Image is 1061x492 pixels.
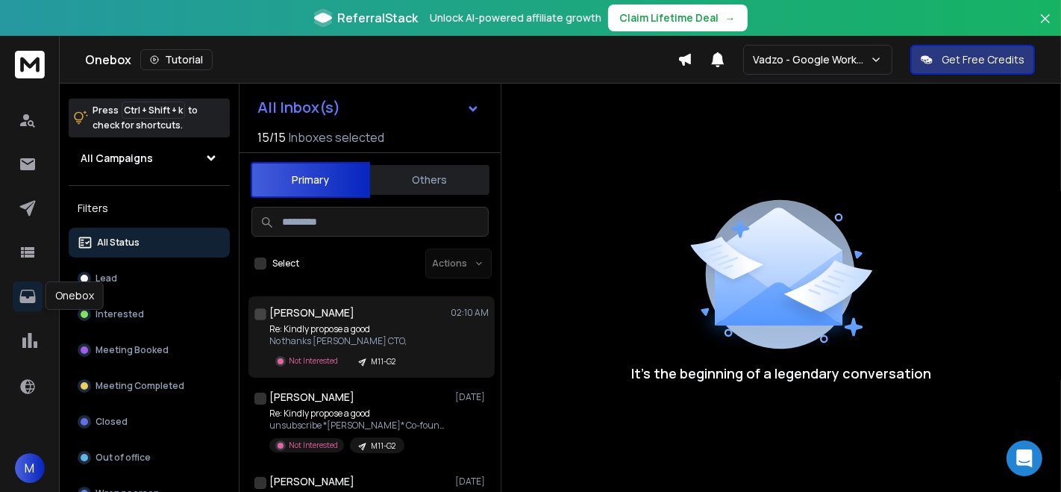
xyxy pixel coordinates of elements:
[69,264,230,293] button: Lead
[257,100,340,115] h1: All Inbox(s)
[725,10,736,25] span: →
[371,440,395,452] p: M11-G2
[96,416,128,428] p: Closed
[96,344,169,356] p: Meeting Booked
[69,443,230,473] button: Out of office
[269,323,407,335] p: Re: Kindly propose a good
[942,52,1024,67] p: Get Free Credits
[69,198,230,219] h3: Filters
[455,476,489,488] p: [DATE]
[272,258,299,270] label: Select
[289,128,384,146] h3: Inboxes selected
[451,307,489,319] p: 02:10 AM
[1036,9,1055,45] button: Close banner
[289,355,338,367] p: Not Interested
[269,408,448,420] p: Re: Kindly propose a good
[608,4,748,31] button: Claim Lifetime Deal→
[269,390,354,405] h1: [PERSON_NAME]
[257,128,286,146] span: 15 / 15
[371,356,395,367] p: M11-G2
[269,335,407,347] p: No thanks [PERSON_NAME] CTO,
[269,305,354,320] h1: [PERSON_NAME]
[338,9,419,27] span: ReferralStack
[85,49,677,70] div: Onebox
[93,103,198,133] p: Press to check for shortcuts.
[69,299,230,329] button: Interested
[15,453,45,483] button: M
[631,363,931,384] p: It’s the beginning of a legendary conversation
[269,474,354,489] h1: [PERSON_NAME]
[140,49,213,70] button: Tutorial
[69,228,230,258] button: All Status
[96,273,117,284] p: Lead
[269,420,448,432] p: unsubscribe *[PERSON_NAME]* Co-founder &
[289,440,338,451] p: Not Interested
[910,45,1035,75] button: Get Free Credits
[251,162,370,198] button: Primary
[97,237,140,249] p: All Status
[96,308,144,320] p: Interested
[46,281,104,310] div: Onebox
[245,93,492,122] button: All Inbox(s)
[122,102,185,119] span: Ctrl + Shift + k
[431,10,602,25] p: Unlock AI-powered affiliate growth
[69,371,230,401] button: Meeting Completed
[753,52,870,67] p: Vadzo - Google Workspace
[96,380,184,392] p: Meeting Completed
[455,391,489,403] p: [DATE]
[69,143,230,173] button: All Campaigns
[370,164,489,196] button: Others
[96,452,151,464] p: Out of office
[1007,440,1042,476] div: Open Intercom Messenger
[81,151,153,166] h1: All Campaigns
[69,335,230,365] button: Meeting Booked
[69,407,230,437] button: Closed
